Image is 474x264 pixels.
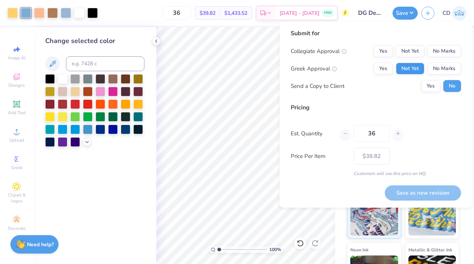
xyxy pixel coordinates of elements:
[291,29,461,38] div: Submit for
[353,6,389,20] input: Untitled Design
[280,9,320,17] span: [DATE] - [DATE]
[291,103,461,112] div: Pricing
[396,63,424,75] button: Not Yet
[408,198,456,235] img: Puff Ink
[200,9,216,17] span: $39.82
[9,82,25,88] span: Designs
[324,10,332,16] span: FREE
[27,241,54,248] strong: Need help?
[224,9,247,17] span: $1,433.52
[291,129,335,138] label: Est. Quantity
[162,6,191,20] input: – –
[427,45,461,57] button: No Marks
[291,47,347,56] div: Collegiate Approval
[421,80,440,92] button: Yes
[443,9,450,17] span: CD
[354,125,390,142] input: – –
[427,63,461,75] button: No Marks
[4,192,30,204] span: Clipart & logos
[11,165,23,171] span: Greek
[291,152,348,161] label: Price Per Item
[291,170,461,177] div: Customers will see this price on HQ.
[45,36,144,46] div: Change selected color
[443,80,461,92] button: No
[8,110,26,116] span: Add Text
[408,246,452,254] span: Metallic & Glitter Ink
[452,6,467,20] img: Colby Duncan
[8,55,26,61] span: Image AI
[396,45,424,57] button: Not Yet
[374,45,393,57] button: Yes
[374,63,393,75] button: Yes
[66,56,144,71] input: e.g. 7428 c
[393,7,418,20] button: Save
[9,137,24,143] span: Upload
[443,6,467,20] a: CD
[350,198,398,235] img: Standard
[291,65,337,73] div: Greek Approval
[350,246,368,254] span: Neon Ink
[269,246,281,253] span: 100 %
[291,82,344,90] div: Send a Copy to Client
[8,225,26,231] span: Decorate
